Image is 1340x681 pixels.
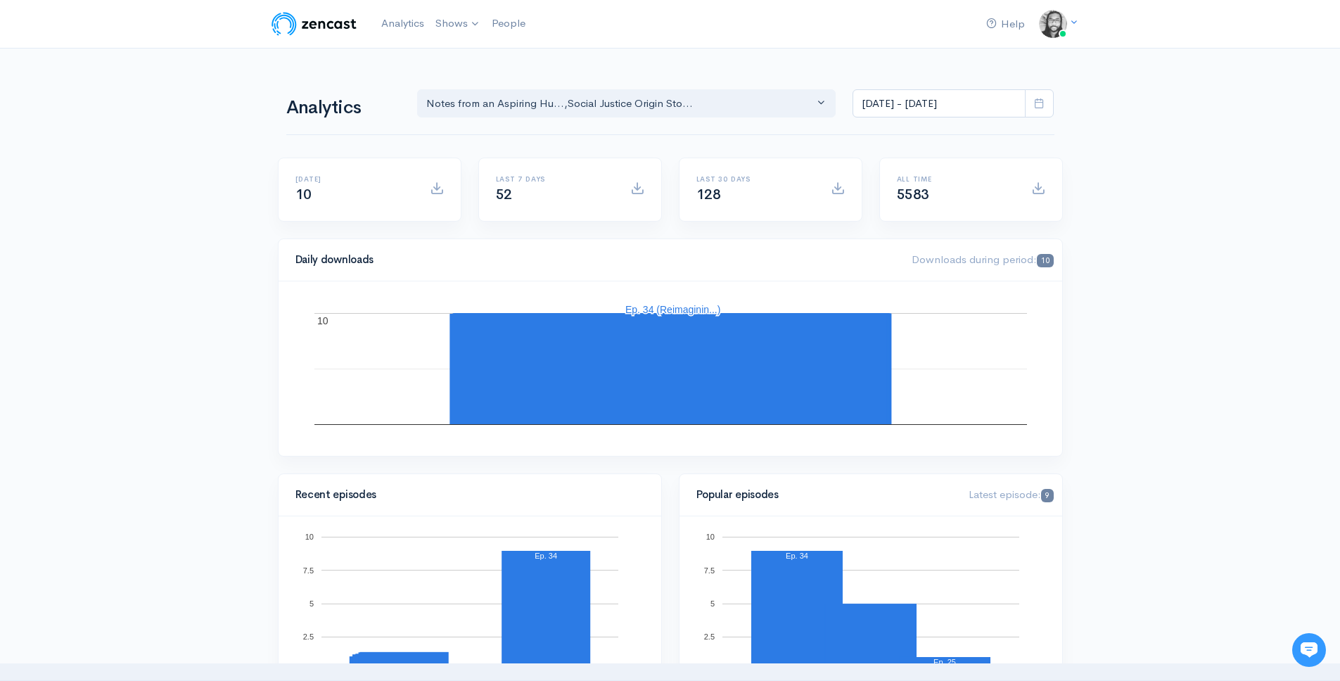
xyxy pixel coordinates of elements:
[897,186,929,203] span: 5583
[696,186,721,203] span: 128
[969,488,1053,501] span: Latest episode:
[1037,254,1053,267] span: 10
[286,98,400,118] h1: Analytics
[426,96,815,112] div: Notes from an Aspiring Hu... , Social Justice Origin Sto...
[21,68,260,91] h1: Hi 👋
[91,195,169,206] span: New conversation
[981,9,1030,39] a: Help
[703,632,714,641] text: 2.5
[703,566,714,574] text: 7.5
[376,8,430,39] a: Analytics
[22,186,260,215] button: New conversation
[486,8,531,39] a: People
[295,489,636,501] h4: Recent episodes
[1041,489,1053,502] span: 9
[696,175,814,183] h6: Last 30 days
[1292,633,1326,667] iframe: gist-messenger-bubble-iframe
[295,186,312,203] span: 10
[786,552,808,560] text: Ep. 34
[305,533,313,541] text: 10
[430,8,486,39] a: Shows
[295,175,413,183] h6: [DATE]
[417,89,836,118] button: Notes from an Aspiring Hu..., Social Justice Origin Sto...
[706,533,714,541] text: 10
[496,186,512,203] span: 52
[696,533,1045,674] svg: A chart.
[710,599,714,608] text: 5
[21,94,260,161] h2: Just let us know if you need anything and we'll be happy to help! 🙂
[309,599,313,608] text: 5
[625,304,720,315] text: Ep. 34 (Reimaginin...)
[19,241,262,258] p: Find an answer quickly
[317,315,328,326] text: 10
[1039,10,1067,38] img: ...
[912,253,1053,266] span: Downloads during period:
[302,566,313,574] text: 7.5
[853,89,1026,118] input: analytics date range selector
[269,10,359,38] img: ZenCast Logo
[295,254,895,266] h4: Daily downloads
[933,658,956,666] text: Ep. 25
[696,489,952,501] h4: Popular episodes
[295,533,644,674] svg: A chart.
[496,175,613,183] h6: Last 7 days
[897,175,1014,183] h6: All time
[295,298,1045,439] svg: A chart.
[41,265,251,293] input: Search articles
[302,632,313,641] text: 2.5
[535,552,557,560] text: Ep. 34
